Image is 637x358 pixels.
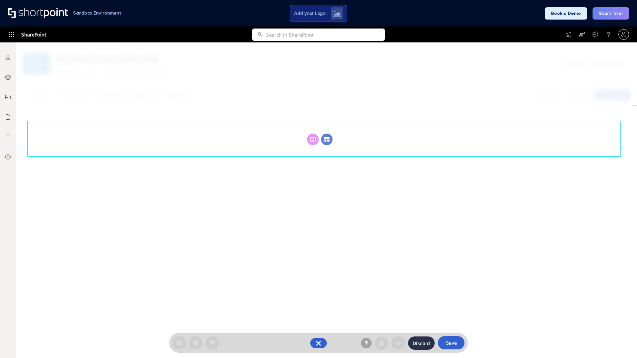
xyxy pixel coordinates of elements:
h1: Sandbox Environment [73,11,121,15]
span: Add your Logo: [294,10,326,16]
span: SharePoint [21,27,46,42]
input: Search in SharePoint [266,29,385,41]
button: Start Trial [593,7,629,20]
button: Save [438,336,464,349]
button: Book a Demo [545,7,587,20]
img: Upload logo [332,10,341,17]
button: Discard [408,336,435,350]
iframe: Chat Widget [604,326,637,358]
